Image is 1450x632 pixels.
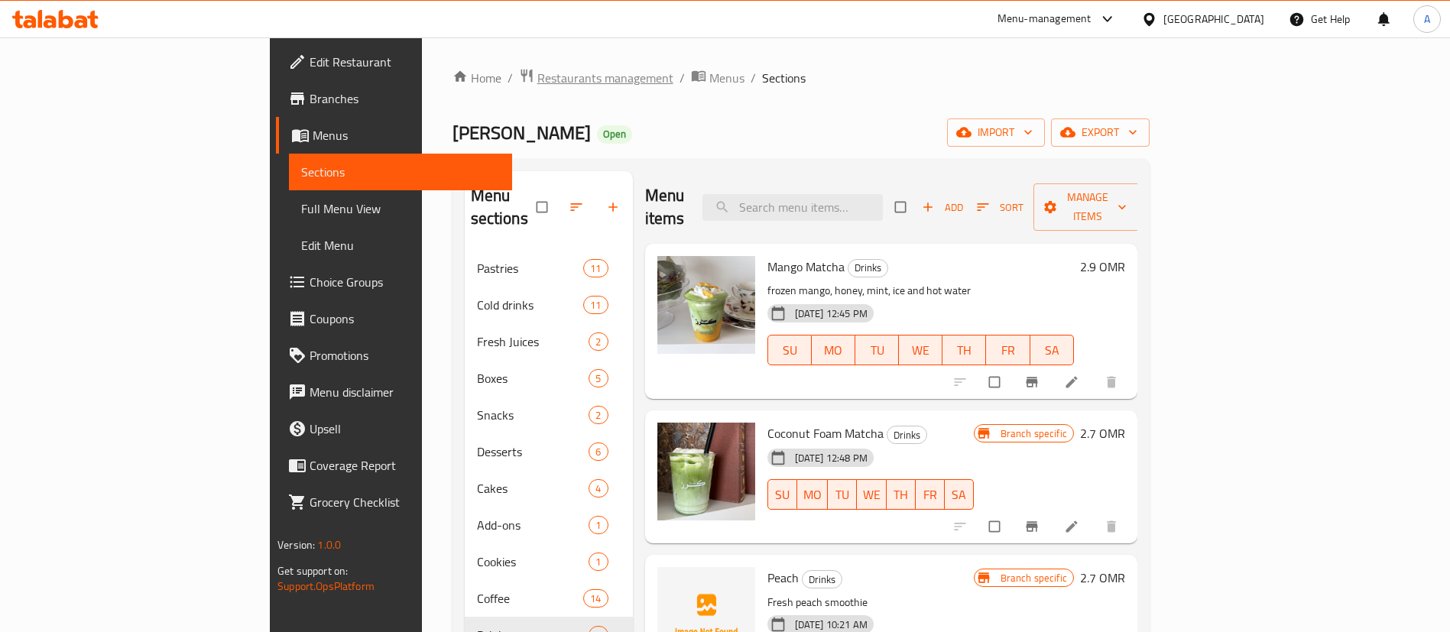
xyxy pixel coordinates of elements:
[899,335,942,365] button: WE
[276,410,512,447] a: Upsell
[589,518,607,533] span: 1
[861,339,893,361] span: TU
[276,337,512,374] a: Promotions
[465,543,633,580] div: Cookies1
[519,68,673,88] a: Restaurants management
[848,259,888,277] div: Drinks
[589,555,607,569] span: 1
[1095,365,1131,399] button: delete
[317,535,341,555] span: 1.0.0
[477,406,589,424] span: Snacks
[1080,567,1125,588] h6: 2.7 OMR
[465,470,633,507] div: Cakes4
[465,323,633,360] div: Fresh Juices2
[922,199,963,216] span: Add
[887,426,927,444] div: Drinks
[767,335,812,365] button: SU
[918,196,967,219] span: Add item
[289,154,512,190] a: Sections
[789,451,874,465] span: [DATE] 12:48 PM
[584,261,607,276] span: 11
[1046,188,1130,226] span: Manage items
[887,426,926,444] span: Drinks
[465,397,633,433] div: Snacks2
[465,287,633,323] div: Cold drinks11
[1015,365,1052,399] button: Branch-specific-item
[277,561,348,581] span: Get support on:
[583,589,608,608] div: items
[828,479,857,510] button: TU
[589,406,608,424] div: items
[691,68,744,88] a: Menus
[767,281,1074,300] p: frozen mango, honey, mint, ice and hot water
[1080,256,1125,277] h6: 2.9 OMR
[477,553,589,571] div: Cookies
[1064,374,1082,390] a: Edit menu item
[527,193,560,222] span: Select all sections
[918,196,967,219] button: Add
[453,115,591,150] span: [PERSON_NAME]
[277,535,315,555] span: Version:
[855,335,899,365] button: TU
[310,493,500,511] span: Grocery Checklist
[589,369,608,387] div: items
[657,423,755,520] img: Coconut Foam Matcha
[310,456,500,475] span: Coverage Report
[887,479,916,510] button: TH
[589,481,607,496] span: 4
[465,507,633,543] div: Add-ons1
[477,516,589,534] div: Add-ons
[477,296,584,314] span: Cold drinks
[1064,519,1082,534] a: Edit menu item
[803,571,842,588] span: Drinks
[905,339,936,361] span: WE
[863,484,881,506] span: WE
[812,335,855,365] button: MO
[310,420,500,438] span: Upsell
[657,256,755,354] img: Mango Matcha
[1030,335,1074,365] button: SA
[977,199,1023,216] span: Sort
[277,576,375,596] a: Support.OpsPlatform
[276,80,512,117] a: Branches
[465,250,633,287] div: Pastries11
[560,190,596,224] span: Sort sections
[767,566,799,589] span: Peach
[477,332,589,351] span: Fresh Juices
[310,383,500,401] span: Menu disclaimer
[992,339,1023,361] span: FR
[276,300,512,337] a: Coupons
[959,123,1033,142] span: import
[834,484,851,506] span: TU
[980,512,1012,541] span: Select to update
[589,408,607,423] span: 2
[1015,510,1052,543] button: Branch-specific-item
[1051,118,1150,147] button: export
[310,273,500,291] span: Choice Groups
[818,339,849,361] span: MO
[276,447,512,484] a: Coverage Report
[922,484,939,506] span: FR
[1036,339,1068,361] span: SA
[994,426,1073,441] span: Branch specific
[465,433,633,470] div: Desserts6
[589,553,608,571] div: items
[477,442,589,461] span: Desserts
[803,484,822,506] span: MO
[994,571,1073,585] span: Branch specific
[276,44,512,80] a: Edit Restaurant
[597,128,632,141] span: Open
[465,360,633,397] div: Boxes5
[886,193,918,222] span: Select section
[477,479,589,497] span: Cakes
[751,69,756,87] li: /
[789,306,874,321] span: [DATE] 12:45 PM
[802,570,842,588] div: Drinks
[477,259,584,277] span: Pastries
[789,617,874,632] span: [DATE] 10:21 AM
[276,264,512,300] a: Choice Groups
